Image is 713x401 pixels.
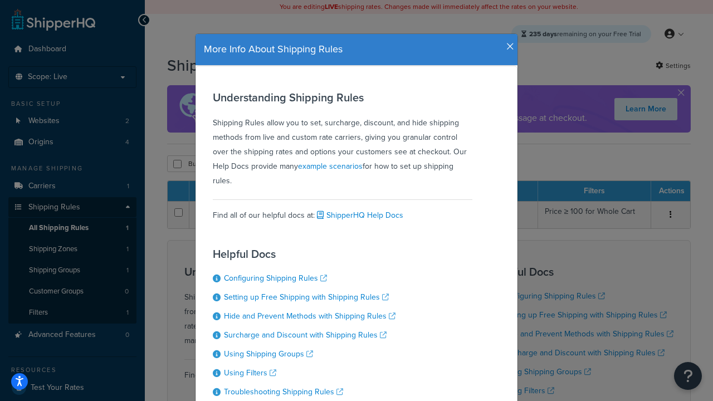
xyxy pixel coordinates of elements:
div: Find all of our helpful docs at: [213,199,472,223]
a: example scenarios [298,160,363,172]
a: Using Shipping Groups [224,348,313,360]
h3: Understanding Shipping Rules [213,91,472,104]
a: Hide and Prevent Methods with Shipping Rules [224,310,395,322]
a: Surcharge and Discount with Shipping Rules [224,329,387,341]
h3: Helpful Docs [213,248,395,260]
a: Troubleshooting Shipping Rules [224,386,343,398]
a: Configuring Shipping Rules [224,272,327,284]
a: Setting up Free Shipping with Shipping Rules [224,291,389,303]
a: ShipperHQ Help Docs [315,209,403,221]
h4: More Info About Shipping Rules [204,42,509,57]
div: Shipping Rules allow you to set, surcharge, discount, and hide shipping methods from live and cus... [213,91,472,188]
a: Using Filters [224,367,276,379]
